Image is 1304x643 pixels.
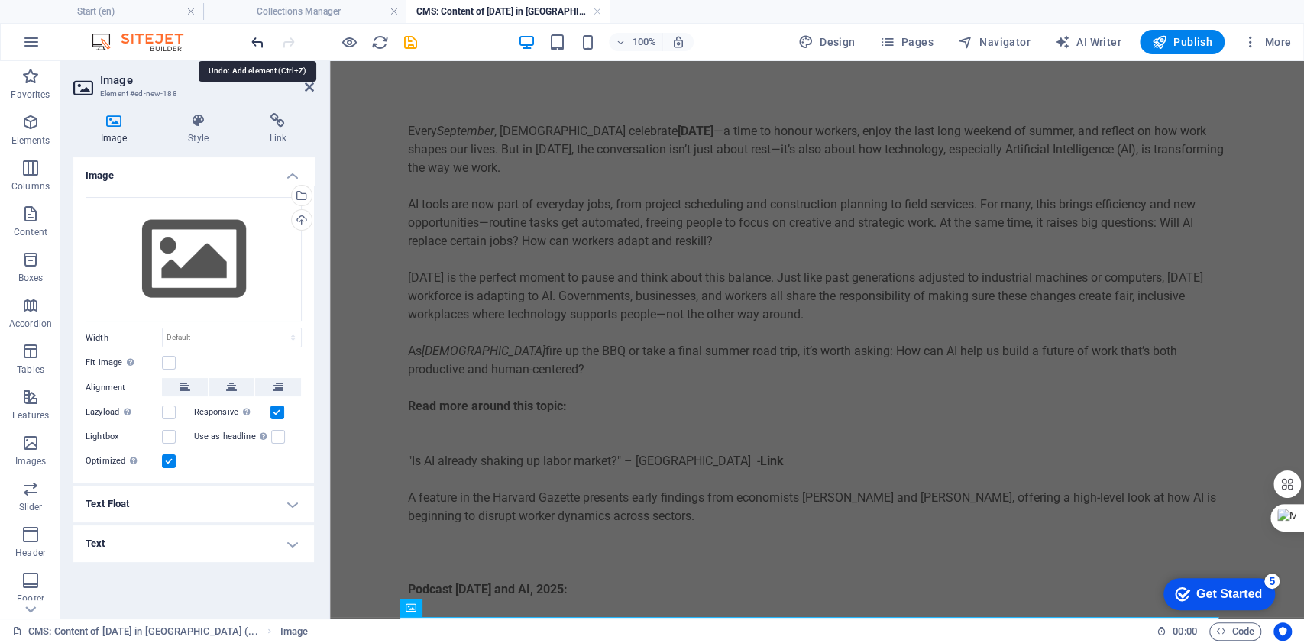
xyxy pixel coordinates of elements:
label: Lightbox [86,428,162,446]
h4: Style [160,113,241,145]
span: Code [1216,622,1254,641]
p: Accordion [9,318,52,330]
button: More [1237,30,1297,54]
i: Save (Ctrl+S) [402,34,419,51]
button: Publish [1140,30,1225,54]
p: Columns [11,180,50,192]
img: Editor Logo [88,33,202,51]
label: Lazyload [86,403,162,422]
label: Width [86,334,162,342]
label: Responsive [194,403,270,422]
button: AI Writer [1049,30,1128,54]
h4: CMS: Content of [DATE] in [GEOGRAPHIC_DATA] (... [406,3,610,20]
span: Pages [879,34,933,50]
span: Click to select. Double-click to edit [280,622,308,641]
p: Footer [17,593,44,605]
p: Features [12,409,49,422]
h4: Image [73,113,160,145]
span: : [1183,625,1186,637]
div: Get Started [45,17,111,31]
label: Use as headline [194,428,271,446]
button: save [401,33,419,51]
button: reload [370,33,389,51]
p: Content [14,226,47,238]
button: Code [1209,622,1261,641]
i: On resize automatically adjust zoom level to fit chosen device. [671,35,685,49]
label: Optimized [86,452,162,470]
span: 00 00 [1173,622,1196,641]
span: Navigator [958,34,1031,50]
nav: breadcrumb [280,622,308,641]
p: Slider [19,501,43,513]
h4: Link [242,113,314,145]
div: Select files from the file manager, stock photos, or upload file(s) [86,197,302,322]
span: More [1243,34,1291,50]
div: Design (Ctrl+Alt+Y) [792,30,862,54]
button: Navigator [952,30,1037,54]
div: 5 [113,3,128,18]
p: Elements [11,134,50,147]
p: Tables [17,364,44,376]
button: undo [248,33,267,51]
label: Alignment [86,379,162,397]
button: Usercentrics [1273,622,1292,641]
h4: Image [73,157,314,185]
div: Get Started 5 items remaining, 0% complete [12,8,124,40]
p: Favorites [11,89,50,101]
p: Boxes [18,272,44,284]
p: Images [15,455,47,467]
button: Design [792,30,862,54]
h4: Collections Manager [203,3,406,20]
button: Pages [873,30,939,54]
h3: Element #ed-new-188 [100,87,283,101]
span: Design [798,34,856,50]
button: Click here to leave preview mode and continue editing [340,33,358,51]
h6: 100% [632,33,656,51]
span: AI Writer [1055,34,1121,50]
button: 100% [609,33,663,51]
span: Publish [1152,34,1212,50]
h4: Text Float [73,486,314,522]
i: Reload page [371,34,389,51]
a: Click to cancel selection. Double-click to open Pages [12,622,258,641]
h4: Text [73,525,314,562]
label: Fit image [86,354,162,372]
h6: Session time [1157,622,1197,641]
h2: Image [100,73,314,87]
p: Header [15,547,46,559]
